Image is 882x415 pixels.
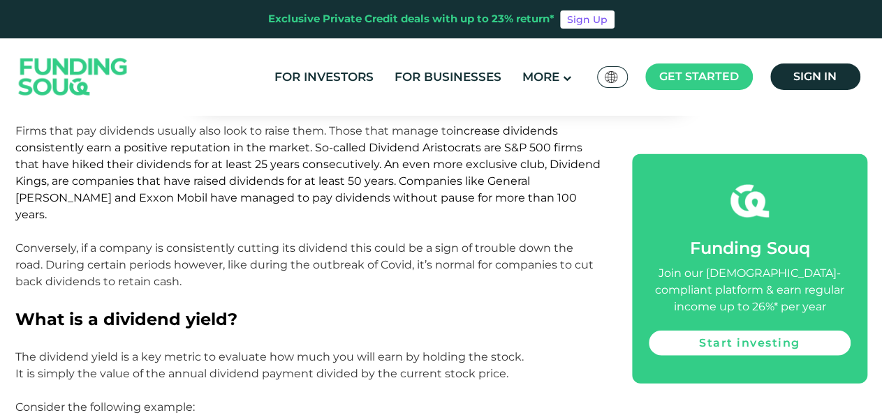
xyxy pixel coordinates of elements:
[560,10,615,29] a: Sign Up
[649,330,850,355] a: Start investing
[15,350,524,363] span: The dividend yield is a key metric to evaluate how much you will earn by holding the stock.
[15,309,237,329] span: What is a dividend yield?
[605,71,617,83] img: SA Flag
[391,66,505,89] a: For Businesses
[793,70,837,83] span: Sign in
[15,241,594,288] span: Conversely, if a company is consistently cutting its dividend this could be a sign of trouble dow...
[649,264,850,315] div: Join our [DEMOGRAPHIC_DATA]-compliant platform & earn regular income up to 26%* per year
[15,124,601,221] span: Firms that pay dividends usually also look to raise them. Those that manage to
[268,11,554,27] div: Exclusive Private Credit deals with up to 23% return*
[730,181,769,220] img: fsicon
[5,42,142,112] img: Logo
[522,70,559,84] span: More
[15,400,195,414] span: Consider the following example:
[15,124,601,221] span: increase dividends consistently earn a positive reputation in the market. So-called Dividend Aris...
[770,63,860,90] a: Sign in
[689,237,809,257] span: Funding Souq
[15,367,508,380] span: It is simply the value of the annual dividend payment divided by the current stock price.
[659,70,739,83] span: Get started
[271,66,377,89] a: For Investors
